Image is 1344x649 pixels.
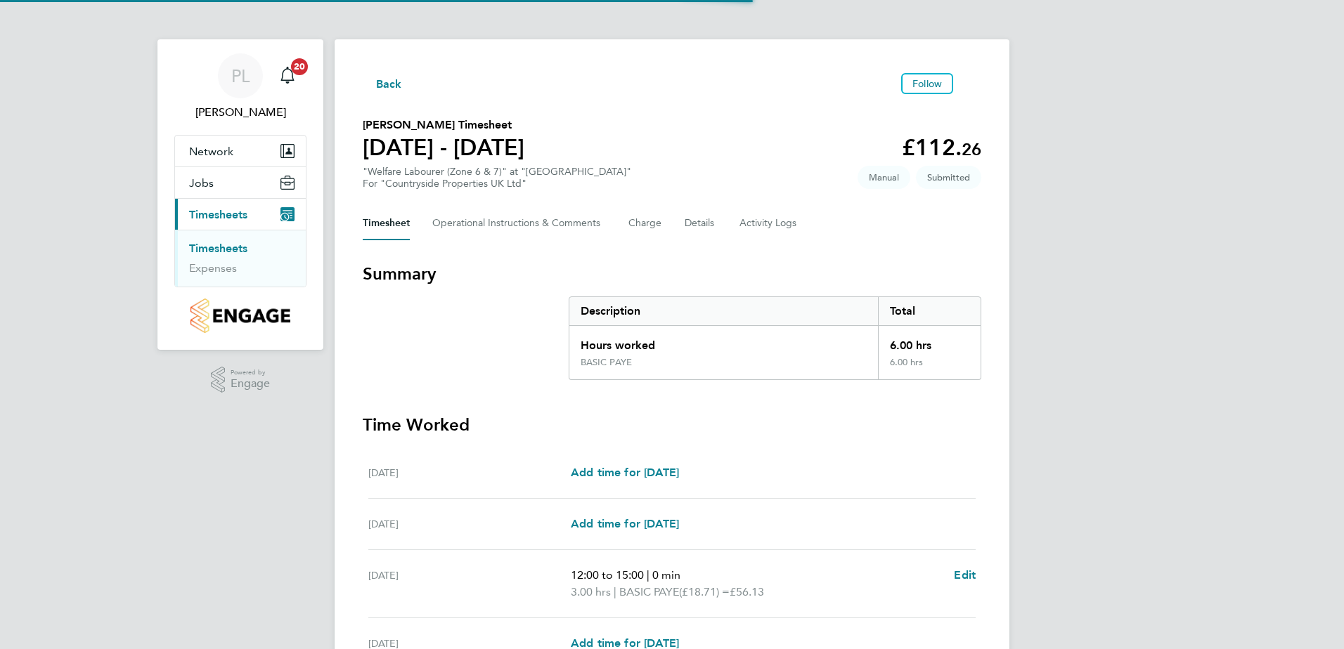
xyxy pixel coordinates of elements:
[363,117,524,133] h2: [PERSON_NAME] Timesheet
[685,206,717,240] button: Details
[157,39,323,350] nav: Main navigation
[571,464,679,481] a: Add time for [DATE]
[878,357,981,379] div: 6.00 hrs
[363,133,524,162] h1: [DATE] - [DATE]
[912,77,942,90] span: Follow
[368,567,571,601] div: [DATE]
[571,568,644,582] span: 12:00 to 15:00
[211,367,271,393] a: Powered byEngage
[363,74,402,92] button: Back
[368,464,571,481] div: [DATE]
[363,263,981,285] h3: Summary
[571,516,679,532] a: Add time for [DATE]
[363,414,981,436] h3: Time Worked
[231,378,270,390] span: Engage
[954,567,976,584] a: Edit
[569,326,878,357] div: Hours worked
[581,357,632,368] div: BASIC PAYE
[175,230,306,287] div: Timesheets
[376,76,402,93] span: Back
[174,53,306,121] a: PL[PERSON_NAME]
[273,53,302,98] a: 20
[175,136,306,166] button: Network
[189,242,247,255] a: Timesheets
[954,568,976,582] span: Edit
[363,166,631,190] div: "Welfare Labourer (Zone 6 & 7)" at "[GEOGRAPHIC_DATA]"
[959,80,981,87] button: Timesheets Menu
[878,297,981,325] div: Total
[571,585,611,598] span: 3.00 hrs
[231,367,270,379] span: Powered by
[231,67,250,85] span: PL
[679,585,730,598] span: (£18.71) =
[739,206,799,240] button: Activity Logs
[858,166,910,189] span: This timesheet was manually created.
[368,516,571,532] div: [DATE]
[730,585,764,598] span: £56.13
[628,206,662,240] button: Charge
[363,206,410,240] button: Timesheet
[432,206,606,240] button: Operational Instructions & Comments
[647,568,650,582] span: |
[175,199,306,230] button: Timesheets
[916,166,981,189] span: This timesheet is Submitted.
[174,104,306,121] span: Peter Lake
[878,326,981,357] div: 6.00 hrs
[901,73,953,94] button: Follow
[652,568,680,582] span: 0 min
[571,466,679,479] span: Add time for [DATE]
[174,299,306,333] a: Go to home page
[189,176,214,190] span: Jobs
[619,584,679,601] span: BASIC PAYE
[569,297,878,325] div: Description
[190,299,290,333] img: countryside-properties-logo-retina.png
[962,139,981,159] span: 26
[175,167,306,198] button: Jobs
[902,134,981,161] app-decimal: £112.
[189,145,233,158] span: Network
[291,58,308,75] span: 20
[363,178,631,190] div: For "Countryside Properties UK Ltd"
[189,261,237,275] a: Expenses
[569,296,981,380] div: Summary
[571,517,679,530] span: Add time for [DATE]
[614,585,616,598] span: |
[189,208,247,221] span: Timesheets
